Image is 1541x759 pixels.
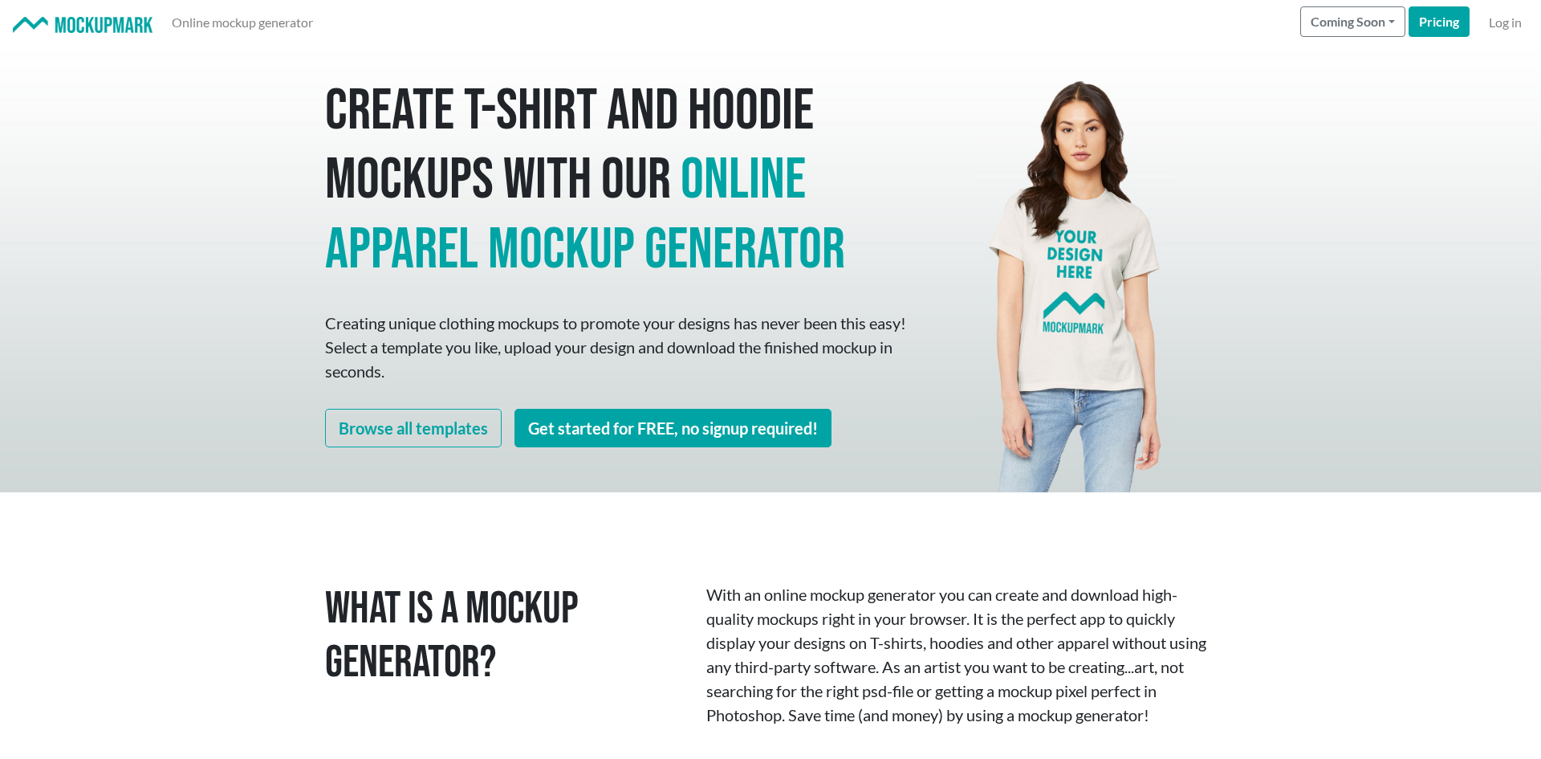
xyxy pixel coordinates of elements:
[325,409,502,447] a: Browse all templates
[325,311,911,383] p: Creating unique clothing mockups to promote your designs has never been this easy! Select a templ...
[976,45,1175,492] img: Mockup Mark hero - your design here
[325,145,845,284] span: online apparel mockup generator
[706,582,1216,727] p: With an online mockup generator you can create and download high-quality mockups right in your br...
[325,582,682,690] h1: What is a Mockup Generator?
[165,6,319,39] a: Online mockup generator
[514,409,831,447] a: Get started for FREE, no signup required!
[1482,6,1528,39] a: Log in
[13,17,152,34] img: Mockup Mark
[1409,6,1470,37] a: Pricing
[325,77,911,285] h1: Create T-shirt and hoodie mockups with our
[1300,6,1405,37] button: Coming Soon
